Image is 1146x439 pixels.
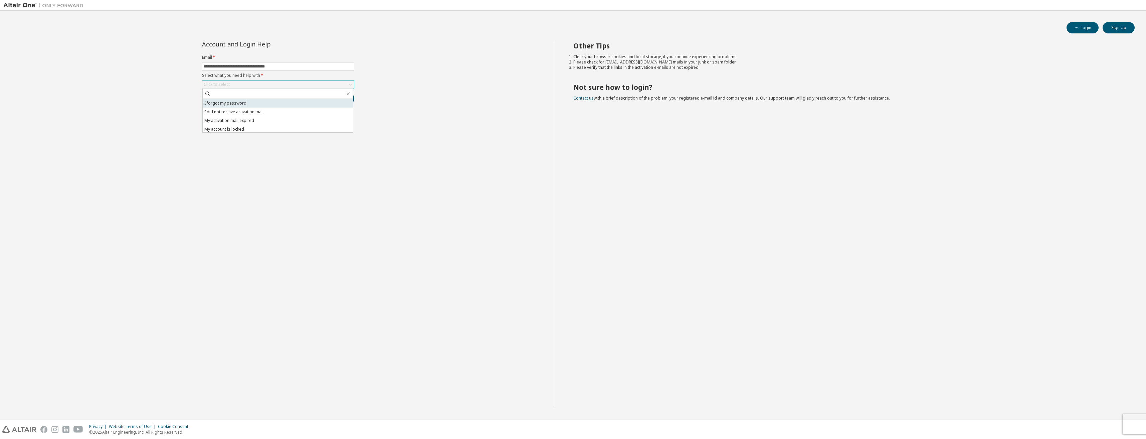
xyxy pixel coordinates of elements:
div: Click to select [202,81,354,89]
img: youtube.svg [73,426,83,433]
h2: Not sure how to login? [573,83,1123,92]
img: facebook.svg [40,426,47,433]
a: Contact us [573,95,594,101]
button: Login [1067,22,1099,33]
span: with a brief description of the problem, your registered e-mail id and company details. Our suppo... [573,95,890,101]
img: linkedin.svg [62,426,69,433]
li: Please check for [EMAIL_ADDRESS][DOMAIN_NAME] mails in your junk or spam folder. [573,59,1123,65]
li: I forgot my password [203,99,353,108]
div: Cookie Consent [158,424,192,429]
label: Email [202,55,354,60]
div: Click to select [204,82,230,87]
label: Select what you need help with [202,73,354,78]
img: altair_logo.svg [2,426,36,433]
div: Privacy [89,424,109,429]
button: Sign Up [1103,22,1135,33]
div: Account and Login Help [202,41,324,47]
div: Website Terms of Use [109,424,158,429]
h2: Other Tips [573,41,1123,50]
li: Clear your browser cookies and local storage, if you continue experiencing problems. [573,54,1123,59]
p: © 2025 Altair Engineering, Inc. All Rights Reserved. [89,429,192,435]
li: Please verify that the links in the activation e-mails are not expired. [573,65,1123,70]
img: instagram.svg [51,426,58,433]
img: Altair One [3,2,87,9]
